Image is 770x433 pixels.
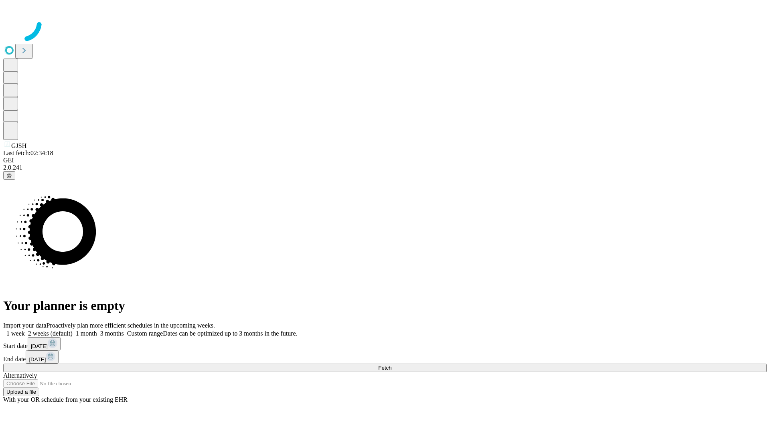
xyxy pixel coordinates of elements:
[378,365,391,371] span: Fetch
[6,172,12,178] span: @
[11,142,26,149] span: GJSH
[100,330,124,337] span: 3 months
[28,330,73,337] span: 2 weeks (default)
[3,388,39,396] button: Upload a file
[6,330,25,337] span: 1 week
[163,330,297,337] span: Dates can be optimized up to 3 months in the future.
[3,322,47,329] span: Import your data
[3,372,37,379] span: Alternatively
[3,298,767,313] h1: Your planner is empty
[127,330,163,337] span: Custom range
[47,322,215,329] span: Proactively plan more efficient schedules in the upcoming weeks.
[76,330,97,337] span: 1 month
[3,337,767,350] div: Start date
[3,171,15,180] button: @
[3,364,767,372] button: Fetch
[31,343,48,349] span: [DATE]
[29,356,46,362] span: [DATE]
[3,150,53,156] span: Last fetch: 02:34:18
[28,337,61,350] button: [DATE]
[3,164,767,171] div: 2.0.241
[26,350,59,364] button: [DATE]
[3,157,767,164] div: GEI
[3,396,128,403] span: With your OR schedule from your existing EHR
[3,350,767,364] div: End date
